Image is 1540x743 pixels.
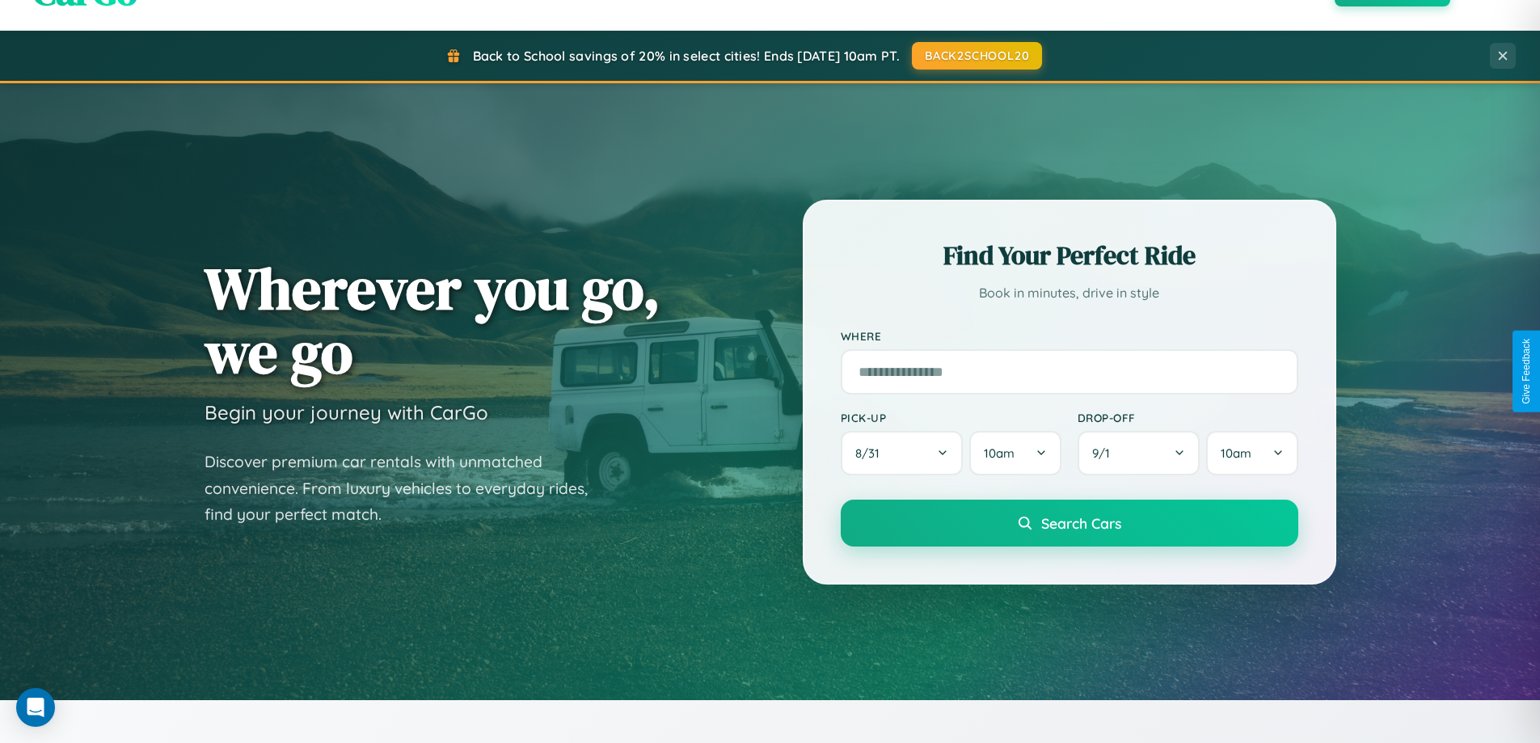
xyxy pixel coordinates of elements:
button: Search Cars [841,500,1298,547]
button: 10am [969,431,1061,475]
span: 9 / 1 [1092,445,1118,461]
h3: Begin your journey with CarGo [205,400,488,424]
span: 10am [1221,445,1251,461]
p: Book in minutes, drive in style [841,281,1298,305]
span: Back to School savings of 20% in select cities! Ends [DATE] 10am PT. [473,48,900,64]
button: 8/31 [841,431,964,475]
span: 8 / 31 [855,445,888,461]
h1: Wherever you go, we go [205,256,660,384]
label: Drop-off [1078,411,1298,424]
button: 9/1 [1078,431,1200,475]
h2: Find Your Perfect Ride [841,238,1298,273]
div: Give Feedback [1521,339,1532,404]
span: Search Cars [1041,514,1121,532]
span: 10am [984,445,1015,461]
div: Open Intercom Messenger [16,688,55,727]
label: Where [841,329,1298,343]
label: Pick-up [841,411,1061,424]
button: 10am [1206,431,1297,475]
button: BACK2SCHOOL20 [912,42,1042,70]
p: Discover premium car rentals with unmatched convenience. From luxury vehicles to everyday rides, ... [205,449,609,528]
